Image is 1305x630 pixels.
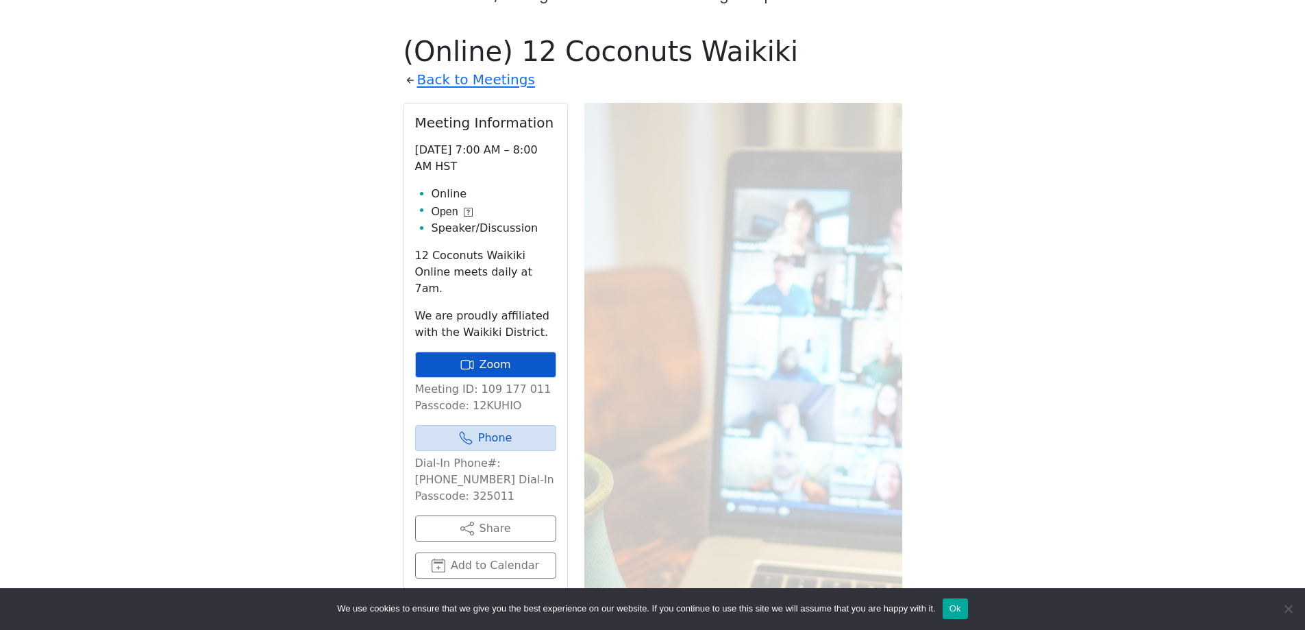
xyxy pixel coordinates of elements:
[432,186,556,202] li: Online
[415,425,556,451] a: Phone
[415,352,556,378] a: Zoom
[415,247,556,297] p: 12 Coconuts Waikiki Online meets daily at 7am.
[1281,602,1295,616] span: No
[337,602,935,616] span: We use cookies to ensure that we give you the best experience on our website. If you continue to ...
[432,220,556,237] li: Speaker/Discussion
[432,204,458,220] span: Open
[432,204,473,220] button: Open
[415,142,556,175] p: [DATE] 7:00 AM – 8:00 AM HST
[403,35,902,68] h1: (Online) 12 Coconuts Waikiki
[415,553,556,579] button: Add to Calendar
[417,68,535,92] a: Back to Meetings
[415,381,556,414] p: Meeting ID: 109 177 011 Passcode: 12KUHIO
[415,308,556,341] p: We are proudly affiliated with the Waikiki District.
[415,516,556,542] button: Share
[415,455,556,505] p: Dial-In Phone#: [PHONE_NUMBER] Dial-In Passcode: 325011
[943,598,968,619] button: Ok
[415,114,556,131] h2: Meeting Information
